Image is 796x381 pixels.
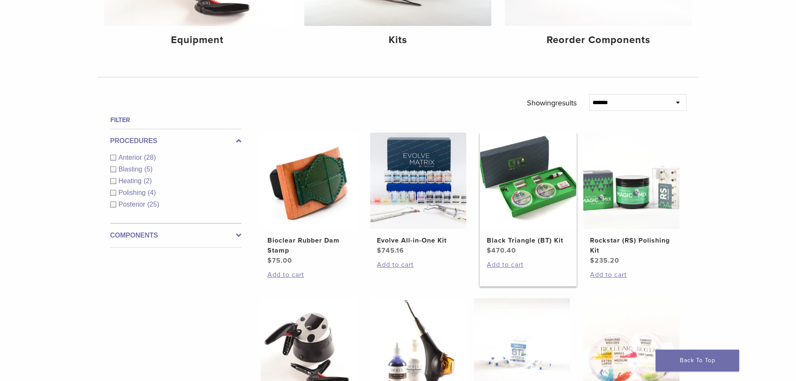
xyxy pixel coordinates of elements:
[377,260,460,270] a: Add to cart: “Evolve All-in-One Kit”
[487,246,491,255] span: $
[148,201,159,208] span: (25)
[119,166,145,173] span: Blasting
[119,154,144,161] span: Anterior
[119,189,148,196] span: Polishing
[267,256,272,265] span: $
[370,133,467,256] a: Evolve All-in-One KitEvolve All-in-One Kit $745.16
[377,235,460,245] h2: Evolve All-in-One Kit
[110,115,242,125] h4: Filter
[267,235,350,256] h2: Bioclear Rubber Dam Stamp
[583,133,680,266] a: Rockstar (RS) Polishing KitRockstar (RS) Polishing Kit $235.20
[148,189,156,196] span: (4)
[260,133,358,266] a: Bioclear Rubber Dam StampBioclear Rubber Dam Stamp $75.00
[370,133,466,229] img: Evolve All-in-One Kit
[144,154,156,161] span: (28)
[119,201,148,208] span: Posterior
[377,246,404,255] bdi: 745.16
[144,177,152,184] span: (2)
[487,235,570,245] h2: Black Triangle (BT) Kit
[583,133,679,229] img: Rockstar (RS) Polishing Kit
[590,256,595,265] span: $
[487,246,516,255] bdi: 470.40
[267,270,350,280] a: Add to cart: “Bioclear Rubber Dam Stamp”
[144,166,153,173] span: (5)
[480,133,577,256] a: Black Triangle (BT) KitBlack Triangle (BT) Kit $470.40
[480,133,576,229] img: Black Triangle (BT) Kit
[110,136,242,146] label: Procedures
[267,256,292,265] bdi: 75.00
[527,94,577,112] p: Showing results
[590,270,673,280] a: Add to cart: “Rockstar (RS) Polishing Kit”
[111,33,285,48] h4: Equipment
[119,177,144,184] span: Heating
[110,230,242,240] label: Components
[590,256,619,265] bdi: 235.20
[656,350,739,371] a: Back To Top
[511,33,685,48] h4: Reorder Components
[590,235,673,256] h2: Rockstar (RS) Polishing Kit
[377,246,381,255] span: $
[261,133,357,229] img: Bioclear Rubber Dam Stamp
[311,33,485,48] h4: Kits
[487,260,570,270] a: Add to cart: “Black Triangle (BT) Kit”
